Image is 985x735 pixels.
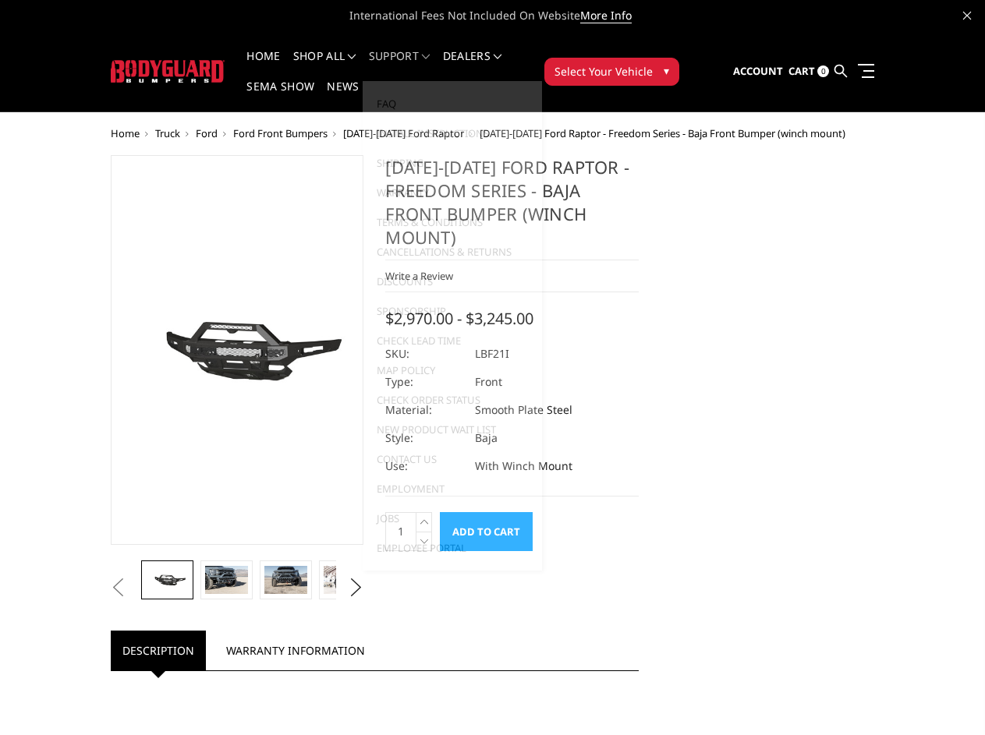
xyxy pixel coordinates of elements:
a: 2021-2025 Ford Raptor - Freedom Series - Baja Front Bumper (winch mount) [111,155,364,545]
a: Cancellations & Returns [369,237,536,267]
a: Discounts [369,267,536,296]
a: Employee Portal [369,533,536,563]
button: Previous [107,576,130,599]
span: ▾ [664,62,669,79]
a: Jobs [369,504,536,533]
img: 2021-2025 Ford Raptor - Freedom Series - Baja Front Bumper (winch mount) [324,566,366,594]
span: [DATE]-[DATE] Ford Raptor - Freedom Series - Baja Front Bumper (winch mount) [480,126,845,140]
a: Contact Us [369,444,536,474]
img: 2021-2025 Ford Raptor - Freedom Series - Baja Front Bumper (winch mount) [264,566,306,594]
a: Support [369,51,430,81]
a: SEMA Show [246,81,314,111]
span: Select Your Vehicle [555,63,653,80]
a: Account [733,51,783,93]
img: 2021-2025 Ford Raptor - Freedom Series - Baja Front Bumper (winch mount) [146,570,188,589]
img: 2021-2025 Ford Raptor - Freedom Series - Baja Front Bumper (winch mount) [205,566,247,594]
a: MAP Policy [369,355,536,385]
a: Check Order Status [369,385,536,415]
a: Ford [196,126,218,140]
a: Employment [369,474,536,504]
a: Sponsorship [369,296,536,326]
img: BODYGUARD BUMPERS [111,60,225,83]
img: 2021-2025 Ford Raptor - Freedom Series - Baja Front Bumper (winch mount) [115,293,360,407]
a: shop all [293,51,356,81]
span: 0 [817,65,829,77]
a: More Info [580,8,632,23]
button: Select Your Vehicle [544,58,679,86]
a: FAQ [369,89,536,118]
span: Cart [788,64,815,78]
a: Cart 0 [788,51,829,93]
a: Warranty Information [214,631,377,670]
a: News [327,81,359,111]
a: New Product Wait List [369,415,536,444]
a: [DATE]-[DATE] Ford Raptor [343,126,464,140]
a: Install Instructions [369,118,536,148]
a: Home [111,126,140,140]
span: Account [733,64,783,78]
a: Description [111,631,206,670]
iframe: Chat Widget [907,660,985,735]
a: Warranty [369,178,536,207]
a: Shipping [369,148,536,178]
a: Terms & Conditions [369,207,536,237]
button: Next [344,576,367,599]
a: Ford Front Bumpers [233,126,328,140]
a: Home [246,51,280,81]
a: Truck [155,126,180,140]
a: Check Lead Time [369,326,536,355]
a: Dealers [443,51,502,81]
